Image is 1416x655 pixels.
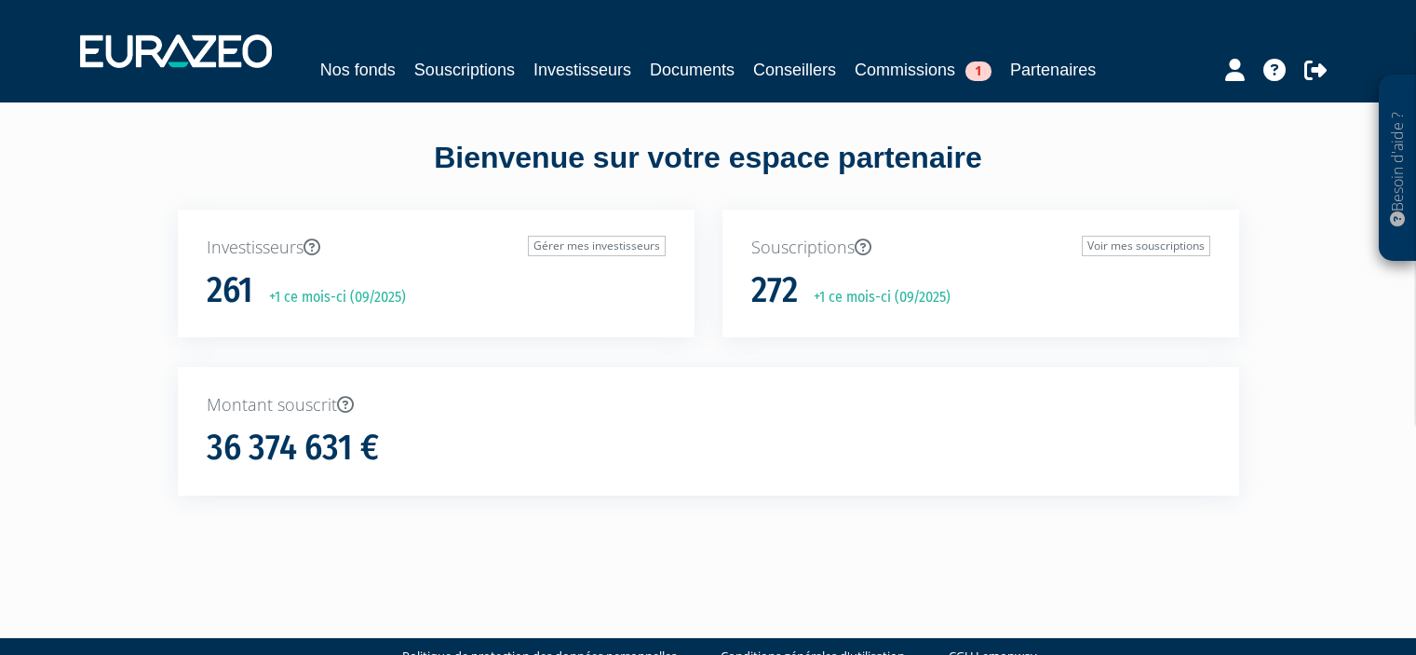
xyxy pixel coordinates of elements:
a: Investisseurs [533,57,631,83]
p: +1 ce mois-ci (09/2025) [801,287,951,308]
p: Besoin d'aide ? [1387,85,1409,252]
img: 1732889491-logotype_eurazeo_blanc_rvb.png [80,34,272,68]
a: Gérer mes investisseurs [528,236,666,256]
p: Investisseurs [207,236,666,260]
a: Documents [650,57,735,83]
h1: 36 374 631 € [207,429,379,468]
a: Nos fonds [320,57,396,83]
p: +1 ce mois-ci (09/2025) [256,287,406,308]
h1: 261 [207,271,253,310]
h1: 272 [751,271,798,310]
a: Souscriptions [414,57,515,83]
div: Bienvenue sur votre espace partenaire [164,137,1253,210]
a: Conseillers [753,57,836,83]
a: Commissions1 [855,57,991,83]
a: Voir mes souscriptions [1082,236,1210,256]
p: Souscriptions [751,236,1210,260]
a: Partenaires [1010,57,1096,83]
span: 1 [965,61,991,81]
p: Montant souscrit [207,393,1210,417]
